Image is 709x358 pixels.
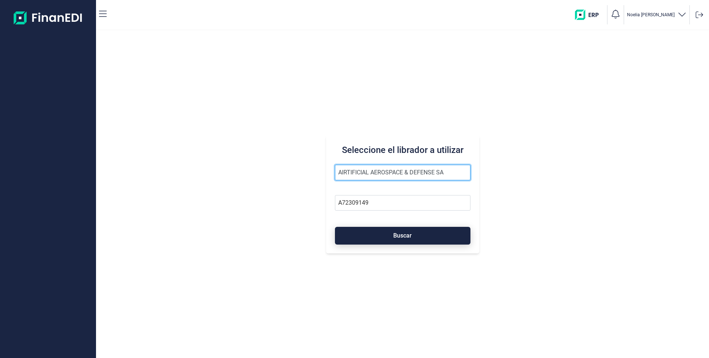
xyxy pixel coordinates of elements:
[335,144,470,156] h3: Seleccione el librador a utilizar
[393,233,412,238] span: Buscar
[575,10,604,20] img: erp
[14,6,83,30] img: Logo de aplicación
[627,10,686,20] button: Noelia [PERSON_NAME]
[627,12,675,18] p: Noelia [PERSON_NAME]
[335,227,470,245] button: Buscar
[335,195,470,211] input: Busque por NIF
[335,165,470,180] input: Seleccione la razón social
